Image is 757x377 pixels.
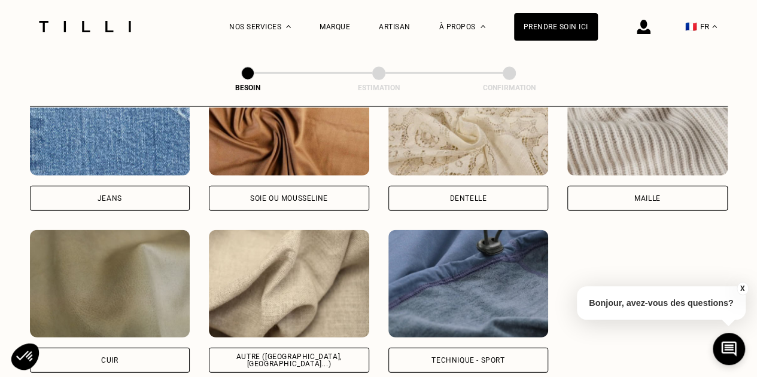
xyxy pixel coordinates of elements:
div: Confirmation [449,84,569,92]
img: Tilli retouche vos vêtements en Technique - Sport [388,230,549,338]
div: Besoin [188,84,308,92]
a: Prendre soin ici [514,13,598,41]
img: Menu déroulant [286,25,291,28]
span: 🇫🇷 [685,21,697,32]
div: Maille [634,195,661,202]
div: Cuir [101,357,118,364]
img: Tilli retouche vos vêtements en Jeans [30,68,190,176]
div: Estimation [319,84,439,92]
img: Tilli retouche vos vêtements en Maille [567,68,728,176]
div: Jeans [98,195,122,202]
img: Tilli retouche vos vêtements en Cuir [30,230,190,338]
button: X [736,282,748,295]
img: Tilli retouche vos vêtements en Soie ou mousseline [209,68,369,176]
div: Dentelle [449,195,487,202]
div: Soie ou mousseline [250,195,328,202]
img: menu déroulant [712,25,717,28]
p: Bonjour, avez-vous des questions? [577,286,746,320]
img: Tilli retouche vos vêtements en Autre (coton, jersey...) [209,230,369,338]
div: Technique - Sport [431,357,504,364]
a: Marque [320,23,350,31]
img: Tilli retouche vos vêtements en Dentelle [388,68,549,176]
img: Logo du service de couturière Tilli [35,21,135,32]
img: icône connexion [637,20,650,34]
img: Menu déroulant à propos [481,25,485,28]
div: Autre ([GEOGRAPHIC_DATA], [GEOGRAPHIC_DATA]...) [219,353,359,367]
a: Artisan [379,23,411,31]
